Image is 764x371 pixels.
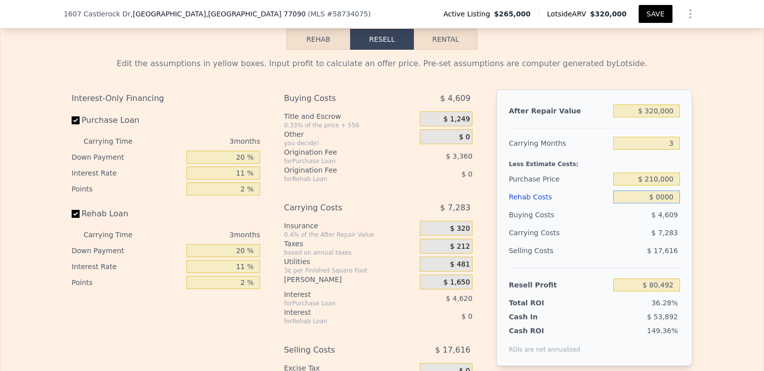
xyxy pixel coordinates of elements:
[284,199,395,217] div: Carrying Costs
[443,278,470,287] span: $ 1,650
[284,111,416,121] div: Title and Escrow
[440,90,471,107] span: $ 4,609
[462,170,473,178] span: $ 0
[509,134,609,152] div: Carrying Months
[284,267,416,275] div: 3¢ per Finished Square Foot
[680,4,700,24] button: Show Options
[64,9,131,19] span: 1607 Castlerock Dr
[459,133,470,142] span: $ 0
[462,312,473,320] span: $ 0
[509,298,571,308] div: Total ROI
[131,9,306,19] span: , [GEOGRAPHIC_DATA]
[206,10,306,18] span: , [GEOGRAPHIC_DATA] 77090
[446,294,472,302] span: $ 4,620
[509,224,571,242] div: Carrying Costs
[284,147,395,157] div: Origination Fee
[284,90,395,107] div: Buying Costs
[647,327,678,335] span: 149.36%
[310,10,325,18] span: MLS
[284,129,416,139] div: Other
[284,275,416,284] div: [PERSON_NAME]
[494,9,531,19] span: $265,000
[284,121,416,129] div: 0.33% of the price + 550
[450,242,470,251] span: $ 212
[509,276,609,294] div: Resell Profit
[450,224,470,233] span: $ 320
[152,133,260,149] div: 3 months
[509,188,609,206] div: Rehab Costs
[435,341,471,359] span: $ 17,616
[327,10,368,18] span: # 58734075
[84,227,148,243] div: Carrying Time
[509,170,609,188] div: Purchase Price
[72,210,80,218] input: Rehab Loan
[284,307,395,317] div: Interest
[509,326,580,336] div: Cash ROI
[414,29,477,50] button: Rental
[440,199,471,217] span: $ 7,283
[652,299,678,307] span: 36.28%
[284,231,416,239] div: 0.4% of the After Repair Value
[509,312,571,322] div: Cash In
[590,10,627,18] span: $320,000
[446,152,472,160] span: $ 3,360
[647,247,678,255] span: $ 17,616
[509,102,609,120] div: After Repair Value
[284,299,395,307] div: for Purchase Loan
[509,242,609,260] div: Selling Costs
[284,341,395,359] div: Selling Costs
[647,313,678,321] span: $ 53,892
[72,90,260,107] div: Interest-Only Financing
[284,165,395,175] div: Origination Fee
[72,259,183,275] div: Interest Rate
[509,152,680,170] div: Less Estimate Costs:
[72,205,183,223] label: Rehab Loan
[284,139,416,147] div: you decide!
[72,149,183,165] div: Down Payment
[72,243,183,259] div: Down Payment
[443,115,470,124] span: $ 1,249
[84,133,148,149] div: Carrying Time
[284,175,395,183] div: for Rehab Loan
[652,229,678,237] span: $ 7,283
[72,165,183,181] div: Interest Rate
[350,29,414,50] button: Resell
[509,336,580,354] div: ROIs are not annualized
[284,249,416,257] div: based on annual taxes
[72,116,80,124] input: Purchase Loan
[72,275,183,290] div: Points
[450,260,470,269] span: $ 481
[443,9,494,19] span: Active Listing
[284,289,395,299] div: Interest
[72,58,692,70] div: Edit the assumptions in yellow boxes. Input profit to calculate an offer price. Pre-set assumptio...
[284,257,416,267] div: Utilities
[284,317,395,325] div: for Rehab Loan
[652,211,678,219] span: $ 4,609
[284,157,395,165] div: for Purchase Loan
[286,29,350,50] button: Rehab
[284,239,416,249] div: Taxes
[547,9,590,19] span: Lotside ARV
[152,227,260,243] div: 3 months
[308,9,371,19] div: ( )
[72,181,183,197] div: Points
[509,206,609,224] div: Buying Costs
[639,5,672,23] button: SAVE
[72,111,183,129] label: Purchase Loan
[284,221,416,231] div: Insurance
